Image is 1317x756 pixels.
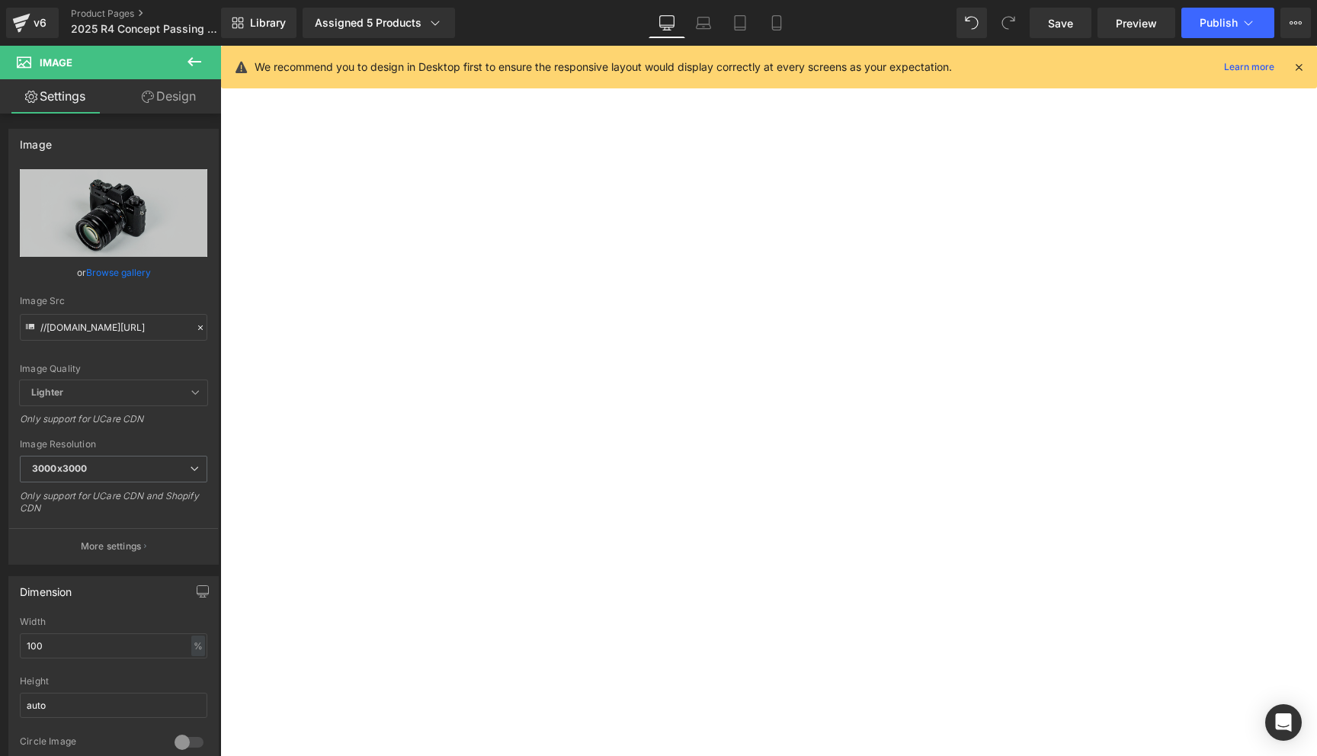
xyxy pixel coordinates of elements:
a: Laptop [685,8,722,38]
span: Save [1048,15,1073,31]
div: Open Intercom Messenger [1265,704,1302,741]
a: Preview [1097,8,1175,38]
div: Image Resolution [20,439,207,450]
a: Mobile [758,8,795,38]
span: Library [250,16,286,30]
div: v6 [30,13,50,33]
b: 3000x3000 [32,463,87,474]
input: auto [20,693,207,718]
div: Image Quality [20,364,207,374]
p: We recommend you to design in Desktop first to ensure the responsive layout would display correct... [255,59,952,75]
p: More settings [81,540,142,553]
div: Dimension [20,577,72,598]
input: auto [20,633,207,658]
a: v6 [6,8,59,38]
button: More [1280,8,1311,38]
span: Image [40,56,72,69]
b: Lighter [31,386,63,398]
div: Height [20,676,207,687]
button: Undo [957,8,987,38]
div: Only support for UCare CDN [20,413,207,435]
div: Assigned 5 Products [315,15,443,30]
input: Link [20,314,207,341]
div: Circle Image [20,735,159,751]
a: Product Pages [71,8,246,20]
div: or [20,264,207,280]
a: Desktop [649,8,685,38]
div: Image Src [20,296,207,306]
button: More settings [9,528,218,564]
div: % [191,636,205,656]
div: Width [20,617,207,627]
span: Preview [1116,15,1157,31]
span: Publish [1200,17,1238,29]
a: Tablet [722,8,758,38]
button: Redo [993,8,1024,38]
div: Image [20,130,52,151]
a: New Library [221,8,296,38]
a: Design [114,79,224,114]
a: Browse gallery [86,259,151,286]
div: Only support for UCare CDN and Shopify CDN [20,490,207,524]
span: 2025 R4 Concept Passing Clinic / Camp - [GEOGRAPHIC_DATA] [71,23,217,35]
a: Learn more [1218,58,1280,76]
button: Publish [1181,8,1274,38]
